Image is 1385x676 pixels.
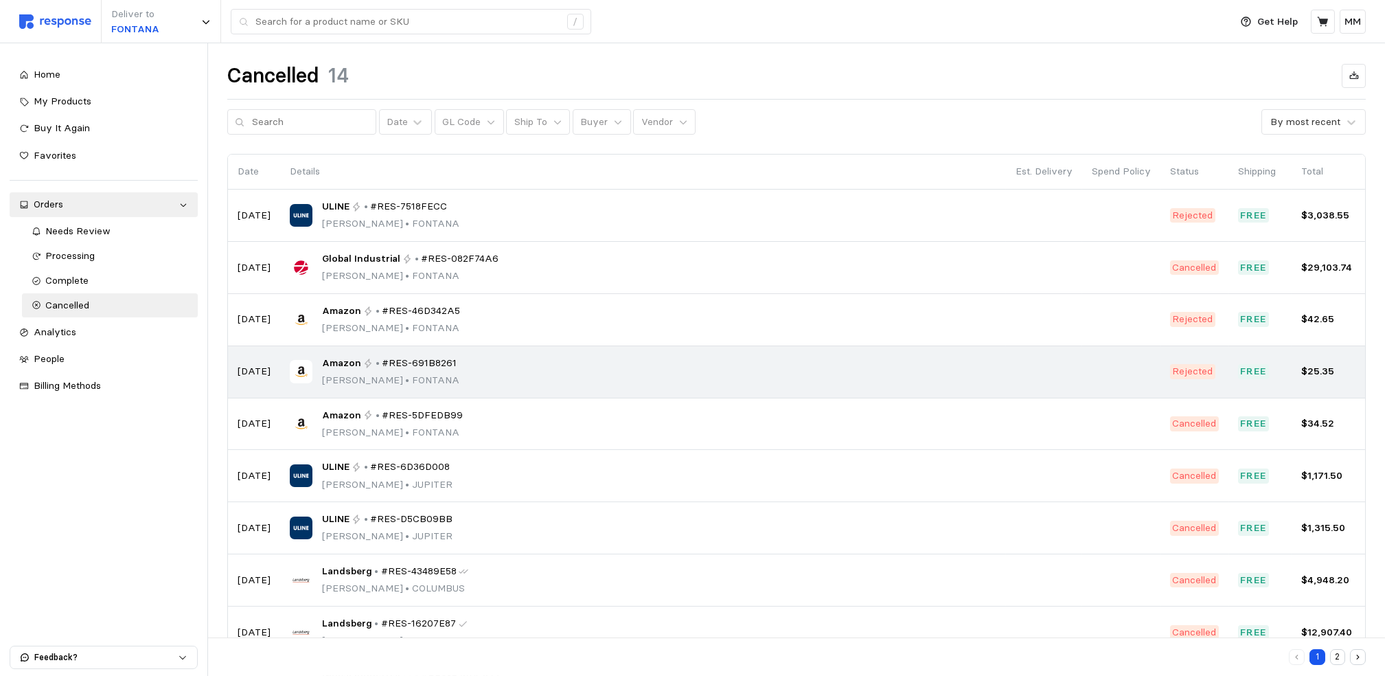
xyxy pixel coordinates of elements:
p: Free [1241,416,1267,431]
div: Date [387,115,408,129]
p: • [374,564,378,579]
a: Home [10,63,198,87]
span: #RES-46D342A5 [382,304,460,319]
img: ULINE [290,464,312,487]
span: Landsberg [322,564,372,579]
p: Buyer [580,115,608,130]
a: My Products [10,89,198,114]
span: #RES-5DFEDB99 [382,408,463,423]
p: • [376,408,380,423]
a: Complete [22,269,198,293]
p: Free [1241,364,1267,379]
a: Cancelled [22,293,198,318]
p: Free [1241,208,1267,223]
h1: 14 [328,63,349,89]
p: Cancelled [1173,625,1217,640]
p: • [376,304,380,319]
p: Status [1170,164,1219,179]
span: • [403,634,412,646]
p: [DATE] [238,208,271,223]
button: Vendor [633,109,696,135]
span: Amazon [322,356,361,371]
p: Total [1301,164,1355,179]
div: Orders [34,197,174,212]
span: ULINE [322,199,350,214]
span: Processing [46,249,95,262]
p: GL Code [442,115,481,130]
p: [PERSON_NAME] COLUMBUS [322,581,469,596]
img: Amazon [290,360,312,383]
p: Free [1241,469,1267,484]
a: Analytics [10,320,198,345]
a: Favorites [10,144,198,168]
button: Buyer [573,109,631,135]
span: #RES-691B8261 [382,356,457,371]
p: Rejected [1173,312,1213,327]
p: $1,171.50 [1301,469,1355,484]
p: • [415,251,419,267]
p: Cancelled [1173,573,1217,588]
img: Global Industrial [290,256,312,279]
h1: Cancelled [227,63,319,89]
span: • [403,374,412,386]
p: [PERSON_NAME] FONTANA [322,321,461,336]
p: [DATE] [238,312,271,327]
input: Search for a product name or SKU [255,10,560,34]
button: 2 [1330,649,1346,665]
p: Spend Policy [1092,164,1151,179]
p: [PERSON_NAME] FONTANA [322,425,463,440]
p: Cancelled [1173,521,1217,536]
input: Search [252,110,369,135]
p: [DATE] [238,625,271,640]
span: Billing Methods [34,379,101,392]
p: Date [238,164,271,179]
img: Amazon [290,412,312,435]
p: • [376,356,380,371]
p: [PERSON_NAME] COLUMBUS [322,633,468,649]
p: MM [1344,14,1361,30]
p: $25.35 [1301,364,1355,379]
p: [DATE] [238,416,271,431]
p: Rejected [1173,208,1213,223]
span: #RES-7518FECC [370,199,447,214]
span: Favorites [34,149,76,161]
p: [PERSON_NAME] FONTANA [322,373,459,388]
p: Cancelled [1173,260,1217,275]
img: ULINE [290,204,312,227]
p: [PERSON_NAME] FONTANA [322,216,459,232]
p: [DATE] [238,573,271,588]
span: #RES-082F74A6 [421,251,499,267]
span: People [34,352,65,365]
a: Processing [22,244,198,269]
span: Cancelled [46,299,90,311]
p: Cancelled [1173,469,1217,484]
p: [PERSON_NAME] FONTANA [322,269,499,284]
span: #RES-43489E58 [381,564,457,579]
span: #RES-6D36D008 [370,460,450,475]
span: • [403,530,412,542]
span: Needs Review [46,225,111,237]
p: Get Help [1258,14,1298,30]
p: Free [1241,260,1267,275]
span: Landsberg [322,616,372,631]
span: Global Industrial [322,251,400,267]
p: Rejected [1173,364,1213,379]
p: Free [1241,521,1267,536]
p: • [364,512,368,527]
span: ULINE [322,512,350,527]
img: Landsberg [290,569,312,591]
span: • [403,322,412,334]
p: FONTANA [111,22,159,37]
p: $1,315.50 [1301,521,1355,536]
p: Deliver to [111,7,159,22]
div: By most recent [1270,115,1340,129]
span: • [403,217,412,229]
p: Cancelled [1173,416,1217,431]
p: $4,948.20 [1301,573,1355,588]
img: Amazon [290,308,312,331]
button: Get Help [1233,9,1307,35]
p: Ship To [514,115,547,130]
p: Free [1241,312,1267,327]
p: $29,103.74 [1301,260,1355,275]
a: Needs Review [22,219,198,244]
